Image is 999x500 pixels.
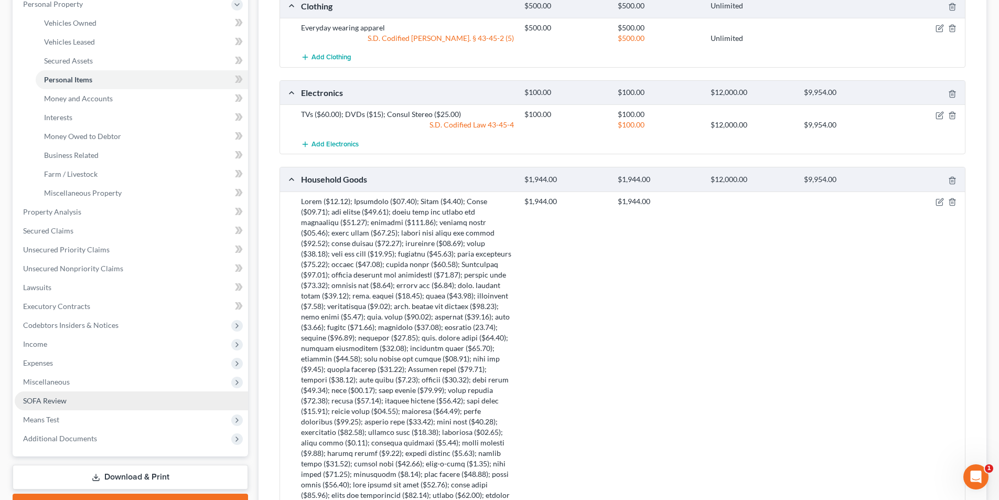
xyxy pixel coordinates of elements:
span: Add Clothing [311,54,351,62]
span: Add Electronics [311,140,359,148]
a: Money Owed to Debtor [36,127,248,146]
div: $500.00 [613,23,705,33]
a: Miscellaneous Property [36,184,248,203]
a: Farm / Livestock [36,165,248,184]
a: Vehicles Leased [36,33,248,51]
span: Unsecured Nonpriority Claims [23,264,123,273]
button: Add Electronics [301,134,359,154]
a: Vehicles Owned [36,14,248,33]
span: Secured Assets [44,56,93,65]
div: S.D. Codified Law 43-45-4 [296,120,519,130]
div: Household Goods [296,174,519,185]
div: TVs ($60.00); DVDs ($15); Consul Stereo ($25.00) [296,109,519,120]
span: Expenses [23,358,53,367]
span: Money Owed to Debtor [44,132,121,141]
a: Executory Contracts [15,297,248,316]
a: SOFA Review [15,391,248,410]
a: Interests [36,108,248,127]
span: Codebtors Insiders & Notices [23,321,119,329]
span: Lawsuits [23,283,51,292]
span: Executory Contracts [23,302,90,311]
div: $12,000.00 [705,175,798,185]
div: Unlimited [705,1,798,11]
div: $12,000.00 [705,120,798,130]
span: Interests [44,113,72,122]
span: Means Test [23,415,59,424]
div: $9,954.00 [799,175,891,185]
span: Additional Documents [23,434,97,443]
div: Electronics [296,87,519,98]
a: Lawsuits [15,278,248,297]
a: Money and Accounts [36,89,248,108]
a: Personal Items [36,70,248,89]
div: $12,000.00 [705,88,798,98]
span: Business Related [44,151,99,159]
div: $500.00 [519,23,612,33]
div: $100.00 [613,120,705,130]
div: Unlimited [705,33,798,44]
span: Money and Accounts [44,94,113,103]
span: Secured Claims [23,226,73,235]
div: S.D. Codified [PERSON_NAME]. § 43-45-2 (5) [296,33,519,44]
a: Unsecured Nonpriority Claims [15,259,248,278]
div: $1,944.00 [519,175,612,185]
a: Secured Claims [15,221,248,240]
span: Farm / Livestock [44,169,98,178]
div: $1,944.00 [613,175,705,185]
iframe: Intercom live chat [963,464,989,490]
span: Miscellaneous [23,377,70,386]
span: SOFA Review [23,396,67,405]
div: $9,954.00 [799,120,891,130]
a: Secured Assets [36,51,248,70]
a: Download & Print [13,465,248,490]
div: $100.00 [613,88,705,98]
div: $500.00 [613,1,705,11]
div: Clothing [296,1,519,12]
a: Unsecured Priority Claims [15,240,248,259]
span: Vehicles Leased [44,37,95,46]
div: $100.00 [613,109,705,120]
div: $500.00 [613,33,705,44]
span: 1 [985,464,993,473]
div: $100.00 [519,109,612,120]
span: Miscellaneous Property [44,188,122,197]
span: Property Analysis [23,207,81,216]
div: $1,944.00 [613,196,705,207]
button: Add Clothing [301,48,351,67]
span: Personal Items [44,75,92,84]
span: Income [23,339,47,348]
a: Business Related [36,146,248,165]
span: Unsecured Priority Claims [23,245,110,254]
a: Property Analysis [15,203,248,221]
div: $500.00 [519,1,612,11]
span: Vehicles Owned [44,18,96,27]
div: Everyday wearing apparel [296,23,519,33]
div: $9,954.00 [799,88,891,98]
div: $100.00 [519,88,612,98]
div: $1,944.00 [519,196,612,207]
